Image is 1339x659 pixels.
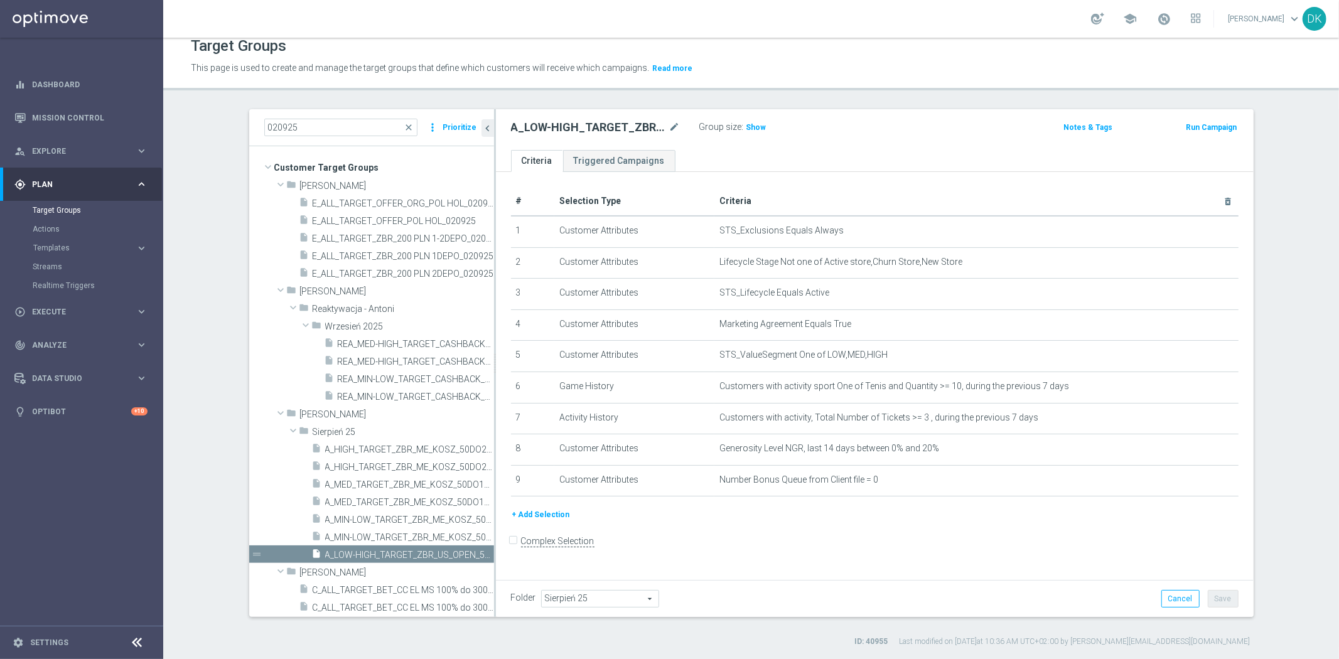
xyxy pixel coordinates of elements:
div: +10 [131,407,148,415]
div: Target Groups [33,201,162,220]
span: REA_MED-HIGH_TARGET_CASHBACK_EL MS NL-PL 50% do 300 PLN sms_020925 [338,339,494,350]
i: equalizer [14,79,26,90]
i: insert_drive_file [299,232,309,247]
span: E_ALL_TARGET_ZBR_200 PLN 1-2DEPO_020925 [313,233,494,244]
div: Dashboard [14,68,148,101]
div: Templates keyboard_arrow_right [33,243,148,253]
span: Plan [32,181,136,188]
div: track_changes Analyze keyboard_arrow_right [14,340,148,350]
i: insert_drive_file [312,461,322,475]
button: chevron_left [481,119,494,137]
div: Actions [33,220,162,238]
a: Triggered Campaigns [563,150,675,172]
span: A_HIGH_TARGET_ZBR_ME_KOSZ_50DO250_020925 [325,444,494,455]
div: Data Studio [14,373,136,384]
div: DK [1303,7,1326,31]
button: Mission Control [14,113,148,123]
label: Group size [699,122,742,132]
td: Customer Attributes [554,341,714,372]
label: ID: 40955 [855,636,888,647]
i: folder [287,408,297,422]
i: insert_drive_file [325,373,335,387]
a: Optibot [32,395,131,428]
td: 5 [511,341,555,372]
div: Plan [14,179,136,190]
span: E_ALL_TARGET_ZBR_200 PLN 1DEPO_020925 [313,251,494,262]
i: insert_drive_file [312,496,322,510]
label: Folder [511,592,536,603]
td: 7 [511,403,555,434]
i: insert_drive_file [325,390,335,405]
span: E_ALL_TARGET_ZBR_200 PLN 2DEPO_020925 [313,269,494,279]
div: Execute [14,306,136,318]
i: settings [13,637,24,648]
div: Mission Control [14,101,148,134]
button: + Add Selection [511,508,571,522]
i: keyboard_arrow_right [136,372,148,384]
span: C_ALL_TARGET_BET_CC EL MS 100% do 300 PLN_020925 [313,603,494,613]
i: insert_drive_file [325,338,335,352]
td: 6 [511,372,555,403]
span: REA_MIN-LOW_TARGET_CASHBACK_EL MS NL-PL 50% do 100 PLN sms_020925 [338,374,494,385]
i: insert_drive_file [299,215,309,229]
span: Marketing Agreement Equals True [719,319,851,329]
label: : [742,122,744,132]
i: insert_drive_file [312,443,322,458]
span: And&#x17C;elika B. [300,181,494,191]
span: Sierpie&#x144; 25 [313,427,494,437]
span: Customer Target Groups [274,159,494,176]
span: Wrzesie&#x144; 2025 [325,321,494,332]
span: A_HIGH_TARGET_ZBR_ME_KOSZ_50DO250_020925_SMS [325,462,494,473]
a: Streams [33,262,131,272]
a: Settings [30,639,68,646]
i: play_circle_outline [14,306,26,318]
i: insert_drive_file [299,250,309,264]
th: # [511,187,555,216]
i: lightbulb [14,406,26,417]
i: folder [312,320,322,335]
td: 4 [511,309,555,341]
a: Realtime Triggers [33,281,131,291]
span: REA_MED-HIGH_TARGET_CASHBACK_EL MS NL-PL 50% do 300 PLN_020925 [338,356,494,367]
div: play_circle_outline Execute keyboard_arrow_right [14,307,148,317]
button: lightbulb Optibot +10 [14,407,148,417]
input: Quick find group or folder [264,119,417,136]
a: Dashboard [32,68,148,101]
i: keyboard_arrow_right [136,242,148,254]
i: insert_drive_file [312,549,322,563]
button: Notes & Tags [1062,121,1114,134]
td: Customer Attributes [554,465,714,496]
td: 1 [511,216,555,247]
button: gps_fixed Plan keyboard_arrow_right [14,179,148,190]
i: insert_drive_file [299,601,309,616]
i: folder [287,566,297,581]
div: Realtime Triggers [33,276,162,295]
i: chevron_left [482,122,494,134]
i: insert_drive_file [312,513,322,528]
button: Run Campaign [1185,121,1238,134]
span: This page is used to create and manage the target groups that define which customers will receive... [191,63,649,73]
td: 9 [511,465,555,496]
i: folder [287,179,297,194]
i: keyboard_arrow_right [136,178,148,190]
td: Activity History [554,403,714,434]
i: keyboard_arrow_right [136,339,148,351]
span: E_ALL_TARGET_OFFER_ORG_POL HOL_020925 [313,198,494,209]
i: insert_drive_file [299,584,309,598]
h2: A_LOW-HIGH_TARGET_ZBR_US_OPEN_50DO100_060925 [511,120,667,135]
span: Reaktywacja - Antoni [313,304,494,314]
button: Save [1208,590,1239,608]
td: 8 [511,434,555,466]
i: insert_drive_file [312,478,322,493]
span: A_MED_TARGET_ZBR_ME_KOSZ_50DO100_020925 [325,480,494,490]
span: Show [746,123,766,132]
span: Maria M. [300,567,494,578]
div: Templates [33,244,136,252]
span: Templates [33,244,123,252]
span: Analyze [32,341,136,349]
span: Data Studio [32,375,136,382]
div: person_search Explore keyboard_arrow_right [14,146,148,156]
span: keyboard_arrow_down [1288,12,1301,26]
